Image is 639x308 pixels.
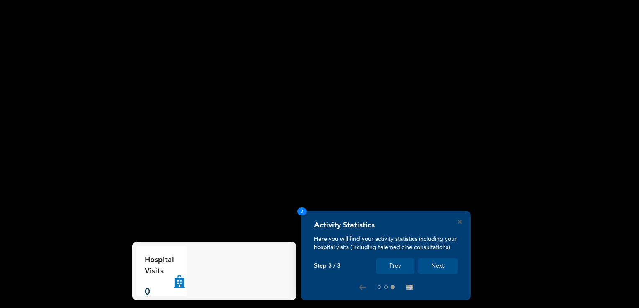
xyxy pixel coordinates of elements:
[145,285,174,299] p: 0
[145,255,174,277] p: Hospital Visits
[297,207,307,215] span: 3
[314,235,458,252] p: Here you will find your activity statistics including your hospital visits (including telemedicin...
[314,221,375,230] h4: Activity Statistics
[418,258,458,274] button: Next
[376,258,414,274] button: Prev
[458,220,462,224] button: Close
[314,263,340,270] p: Step 3 / 3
